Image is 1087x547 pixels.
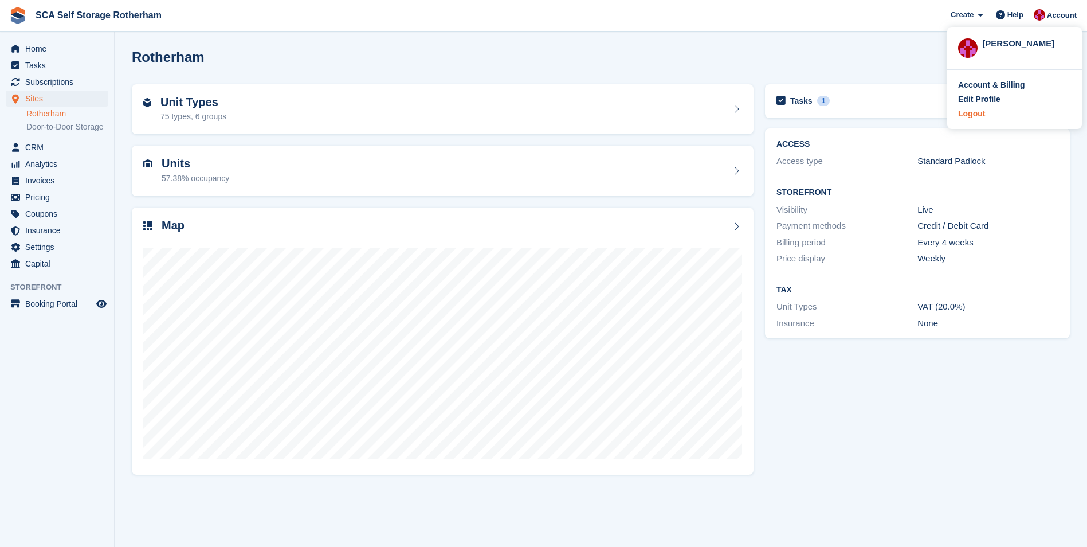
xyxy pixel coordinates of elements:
span: Coupons [25,206,94,222]
h2: Map [162,219,185,232]
img: stora-icon-8386f47178a22dfd0bd8f6a31ec36ba5ce8667c1dd55bd0f319d3a0aa187defe.svg [9,7,26,24]
div: Access type [776,155,917,168]
a: Logout [958,108,1071,120]
span: Booking Portal [25,296,94,312]
div: Account & Billing [958,79,1025,91]
a: menu [6,74,108,90]
a: menu [6,91,108,107]
a: Account & Billing [958,79,1071,91]
a: Edit Profile [958,93,1071,106]
span: Account [1047,10,1077,21]
a: menu [6,256,108,272]
h2: Rotherham [132,49,205,65]
h2: Tasks [790,96,813,106]
div: [PERSON_NAME] [982,37,1071,48]
a: Rotherham [26,108,108,119]
a: menu [6,156,108,172]
div: Standard Padlock [917,155,1058,168]
div: Price display [776,252,917,265]
span: Create [951,9,974,21]
img: unit-icn-7be61d7bf1b0ce9d3e12c5938cc71ed9869f7b940bace4675aadf7bd6d80202e.svg [143,159,152,167]
a: Unit Types 75 types, 6 groups [132,84,754,135]
div: Every 4 weeks [917,236,1058,249]
h2: Units [162,157,229,170]
div: Unit Types [776,300,917,314]
span: Sites [25,91,94,107]
div: None [917,317,1058,330]
a: menu [6,139,108,155]
span: Capital [25,256,94,272]
img: Thomas Webb [1034,9,1045,21]
span: Pricing [25,189,94,205]
span: Insurance [25,222,94,239]
div: Billing period [776,236,917,249]
a: menu [6,239,108,255]
span: Subscriptions [25,74,94,90]
img: Thomas Webb [958,38,978,58]
span: CRM [25,139,94,155]
span: Analytics [25,156,94,172]
div: Payment methods [776,220,917,233]
a: menu [6,173,108,189]
a: Map [132,208,754,475]
span: Home [25,41,94,57]
a: SCA Self Storage Rotherham [31,6,166,25]
a: menu [6,222,108,239]
div: Weekly [917,252,1058,265]
h2: Storefront [776,188,1058,197]
a: menu [6,189,108,205]
div: 57.38% occupancy [162,173,229,185]
a: menu [6,41,108,57]
div: 1 [817,96,830,106]
div: Insurance [776,317,917,330]
a: Preview store [95,297,108,311]
img: map-icn-33ee37083ee616e46c38cad1a60f524a97daa1e2b2c8c0bc3eb3415660979fc1.svg [143,221,152,230]
a: Units 57.38% occupancy [132,146,754,196]
span: Invoices [25,173,94,189]
h2: ACCESS [776,140,1058,149]
span: Help [1007,9,1023,21]
span: Settings [25,239,94,255]
span: Tasks [25,57,94,73]
div: Visibility [776,204,917,217]
div: Logout [958,108,985,120]
div: 75 types, 6 groups [160,111,226,123]
a: menu [6,57,108,73]
div: VAT (20.0%) [917,300,1058,314]
a: menu [6,206,108,222]
span: Storefront [10,282,114,293]
a: Door-to-Door Storage [26,122,108,132]
div: Live [917,204,1058,217]
a: menu [6,296,108,312]
h2: Unit Types [160,96,226,109]
div: Credit / Debit Card [917,220,1058,233]
img: unit-type-icn-2b2737a686de81e16bb02015468b77c625bbabd49415b5ef34ead5e3b44a266d.svg [143,98,151,107]
div: Edit Profile [958,93,1000,106]
h2: Tax [776,286,1058,295]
